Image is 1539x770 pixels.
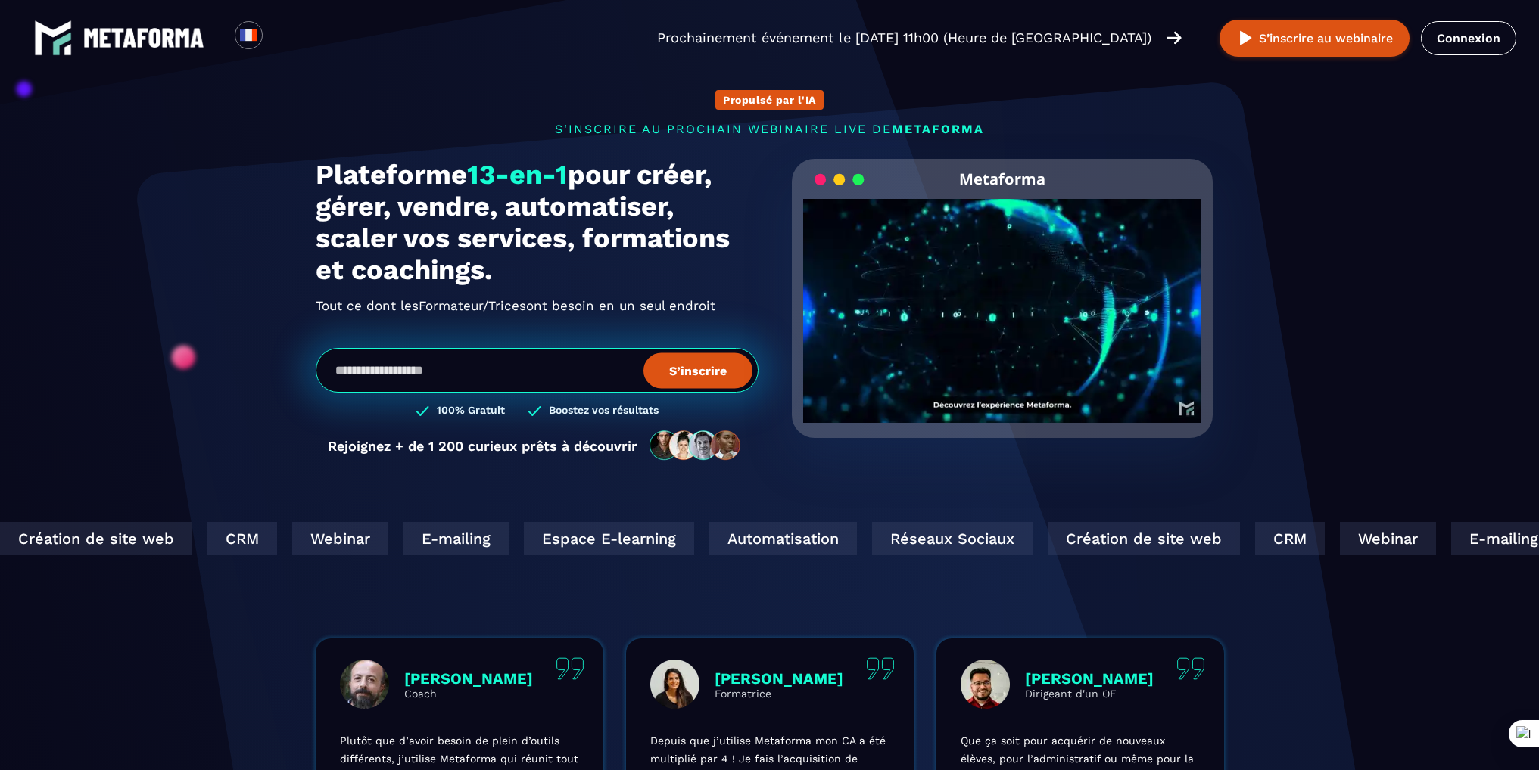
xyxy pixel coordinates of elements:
img: fr [239,26,258,45]
div: Espace E-learning [516,522,686,555]
div: Webinar [1332,522,1428,555]
img: arrow-right [1167,29,1182,46]
input: Search for option [276,29,287,47]
h3: Boostez vos résultats [549,404,659,418]
button: S’inscrire [643,352,752,388]
img: profile [340,660,389,709]
p: Dirigeant d'un OF [1025,688,1154,700]
h2: Tout ce dont les ont besoin en un seul endroit [316,293,759,318]
img: profile [650,660,699,709]
p: Propulsé par l'IA [723,94,816,106]
img: logo [34,19,72,57]
h2: Metaforma [959,159,1045,199]
img: play [1236,29,1255,48]
div: Automatisation [701,522,849,555]
img: checked [528,404,541,418]
span: Formateur/Trices [419,293,526,318]
img: quote [556,657,584,680]
a: Connexion [1421,21,1516,55]
img: profile [961,660,1010,709]
p: Rejoignez + de 1 200 curieux prêts à découvrir [328,438,637,454]
div: E-mailing [395,522,500,555]
img: checked [416,404,429,418]
video: Your browser does not support the video tag. [803,199,1202,398]
img: quote [1176,657,1205,680]
span: 13-en-1 [467,159,568,191]
div: Search for option [263,21,300,54]
span: METAFORMA [892,122,984,136]
div: Création de site web [1039,522,1232,555]
p: Formatrice [715,688,843,700]
p: Prochainement événement le [DATE] 11h00 (Heure de [GEOGRAPHIC_DATA]) [657,27,1151,48]
div: Réseaux Sociaux [864,522,1024,555]
img: quote [866,657,895,680]
img: community-people [645,430,746,461]
h1: Plateforme pour créer, gérer, vendre, automatiser, scaler vos services, formations et coachings. [316,159,759,286]
div: CRM [199,522,269,555]
p: [PERSON_NAME] [404,669,533,688]
p: [PERSON_NAME] [715,669,843,688]
img: logo [83,28,204,48]
p: Coach [404,688,533,700]
img: loading [815,172,865,187]
p: [PERSON_NAME] [1025,669,1154,688]
div: Webinar [284,522,380,555]
p: s'inscrire au prochain webinaire live de [316,122,1224,136]
div: CRM [1247,522,1316,555]
h3: 100% Gratuit [437,404,505,418]
button: S’inscrire au webinaire [1220,20,1410,57]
